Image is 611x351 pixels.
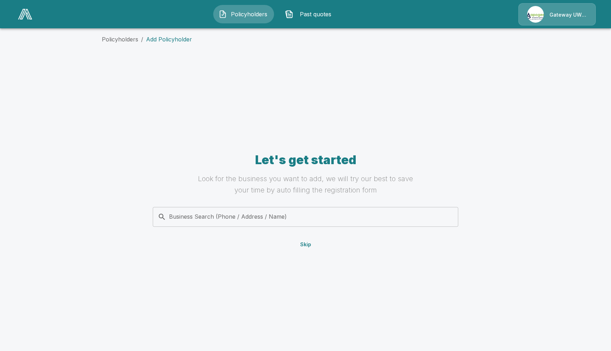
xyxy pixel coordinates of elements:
span: Policyholders [230,10,269,18]
h6: Look for the business you want to add, we will try our best to save your time by auto filling the... [193,173,418,196]
img: AA Logo [18,9,32,19]
img: Policyholders Icon [219,10,227,18]
nav: breadcrumb [102,35,509,44]
a: Policyholders [102,36,138,43]
h4: Let's get started [193,153,418,167]
button: Policyholders IconPolicyholders [213,5,274,23]
li: / [141,35,143,44]
span: Past quotes [296,10,335,18]
button: Past quotes IconPast quotes [280,5,341,23]
p: Add Policyholder [146,35,192,44]
button: Skip [294,238,317,251]
img: Past quotes Icon [285,10,293,18]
